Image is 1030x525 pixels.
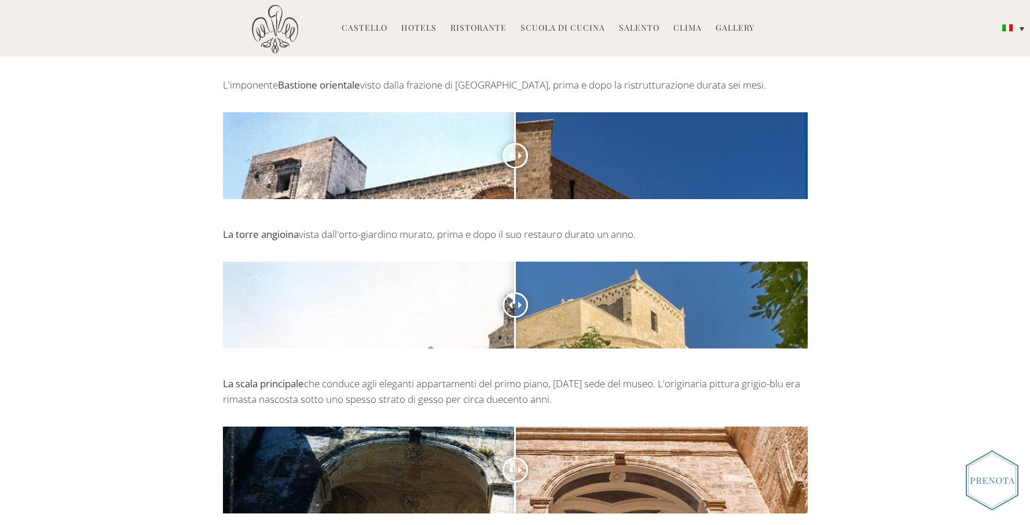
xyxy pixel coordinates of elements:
[223,227,299,241] b: La torre angioina
[521,22,605,35] a: Scuola di Cucina
[1002,24,1013,31] img: Italiano
[966,450,1018,511] img: Book_Button_Italian.png
[223,227,808,242] div: vista dall'orto-giardino murato, prima e dopo il suo restauro durato un anno.
[252,5,298,54] img: Castello di Ugento
[716,22,754,35] a: Gallery
[223,376,808,407] div: che conduce agli eleganti appartamenti del primo piano, [DATE] sede del museo. L'originaria pittu...
[223,78,808,93] div: L'imponente visto dalla frazione di [GEOGRAPHIC_DATA], prima e dopo la ristrutturazione durata se...
[450,22,507,35] a: Ristorante
[223,377,304,390] b: La scala principale
[401,22,437,35] a: Hotels
[673,22,702,35] a: Clima
[619,22,659,35] a: Salento
[278,78,360,91] b: Bastione orientale
[342,22,387,35] a: Castello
